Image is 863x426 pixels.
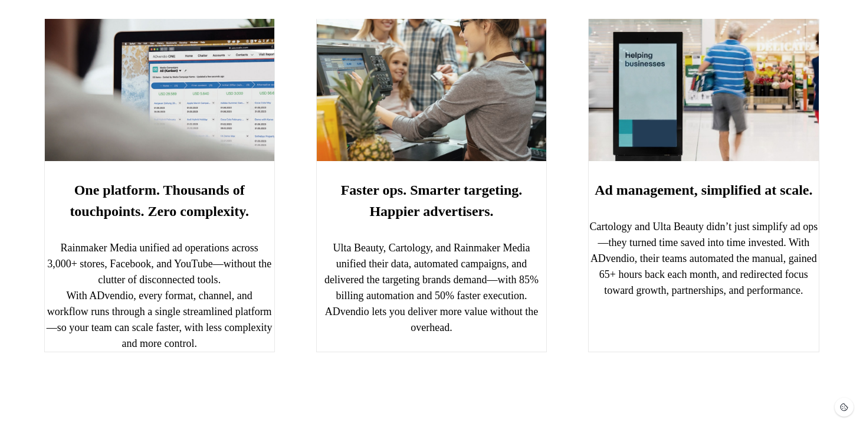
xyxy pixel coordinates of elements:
[5,5,294,249] iframe: Form
[589,219,818,299] p: Cartology and Ulta Beauty didn’t just simplify ad ops—they turned time saved into time invested. ...
[45,288,274,352] p: With ADvendio, every format, channel, and workflow runs through a single streamlined platform—so ...
[341,182,523,219] strong: Faster ops. Smarter targeting. Happier advertisers.
[595,182,812,198] strong: Ad management, simplified at scale.
[45,240,274,288] p: Rainmaker Media unified ad operations across 3,000+ stores, Facebook, and YouTube—without the clu...
[70,182,249,219] strong: One platform. Thousands of touchpoints. Zero complexity.
[317,240,546,336] p: Ulta Beauty, Cartology, and Rainmaker Media unified their data, automated campaigns, and delivere...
